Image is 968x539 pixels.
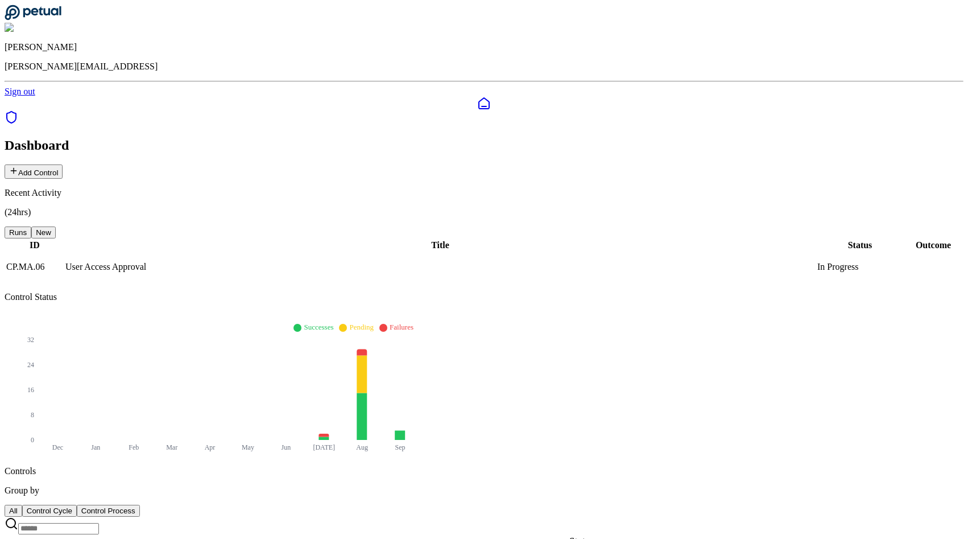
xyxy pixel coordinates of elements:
[395,443,406,451] tspan: Sep
[431,240,449,250] span: Title
[5,207,963,217] p: (24hrs)
[52,443,63,451] tspan: Dec
[5,466,963,476] p: Controls
[31,436,34,444] tspan: 0
[27,361,34,369] tspan: 24
[27,386,34,394] tspan: 16
[304,323,333,331] span: Successes
[5,61,963,72] p: [PERSON_NAME][EMAIL_ADDRESS]
[27,336,34,344] tspan: 32
[91,443,100,451] tspan: Jan
[129,443,139,451] tspan: Feb
[349,323,374,331] span: Pending
[5,164,63,179] button: Add Control
[313,443,335,451] tspan: [DATE]
[817,262,903,272] div: In Progress
[5,188,963,198] p: Recent Activity
[390,323,413,331] span: Failures
[77,505,140,517] button: Control Process
[166,443,177,451] tspan: Mar
[5,13,61,22] a: Go to Dashboard
[5,138,963,153] h2: Dashboard
[5,485,963,496] p: Group by
[5,23,53,33] img: Andrew Li
[5,292,963,302] p: Control Status
[5,87,35,96] a: Sign out
[6,262,45,271] span: CP.MA.06
[65,252,816,282] td: User Access Approval
[848,240,872,250] span: Status
[31,227,56,238] button: New
[5,42,963,52] p: [PERSON_NAME]
[242,443,254,451] tspan: May
[356,443,368,451] tspan: Aug
[30,240,40,250] span: ID
[205,443,216,451] tspan: Apr
[5,116,18,126] a: SOC 1 Reports
[31,411,34,419] tspan: 8
[916,240,951,250] span: Outcome
[5,97,963,110] a: Dashboard
[282,443,291,451] tspan: Jun
[5,227,31,238] button: Runs
[5,505,22,517] button: All
[22,505,77,517] button: Control Cycle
